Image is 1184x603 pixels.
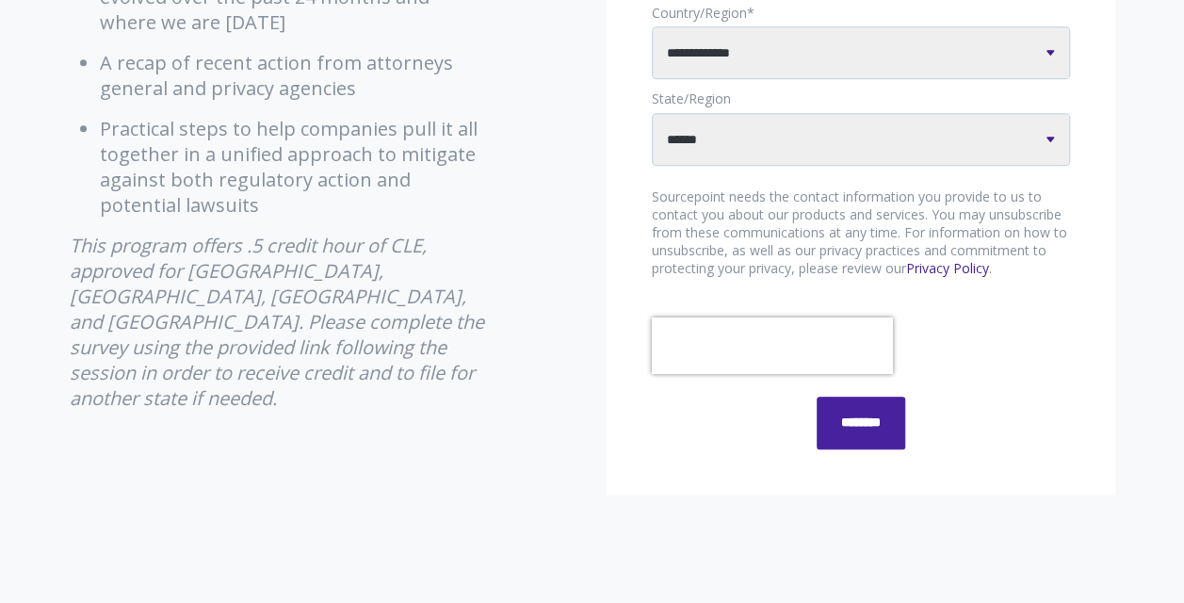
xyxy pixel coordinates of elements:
iframe: reCAPTCHA [652,318,893,374]
em: This program offers .5 credit hour of CLE, approved for [GEOGRAPHIC_DATA], [GEOGRAPHIC_DATA], [GE... [70,233,484,411]
li: Practical steps to help companies pull it all together in a unified approach to mitigate against ... [100,116,489,218]
li: A recap of recent action from attorneys general and privacy agencies [100,50,489,101]
span: Country/Region [652,4,747,22]
p: Sourcepoint needs the contact information you provide to us to contact you about our products and... [652,188,1070,278]
a: Privacy Policy [906,259,989,277]
span: State/Region [652,90,731,107]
